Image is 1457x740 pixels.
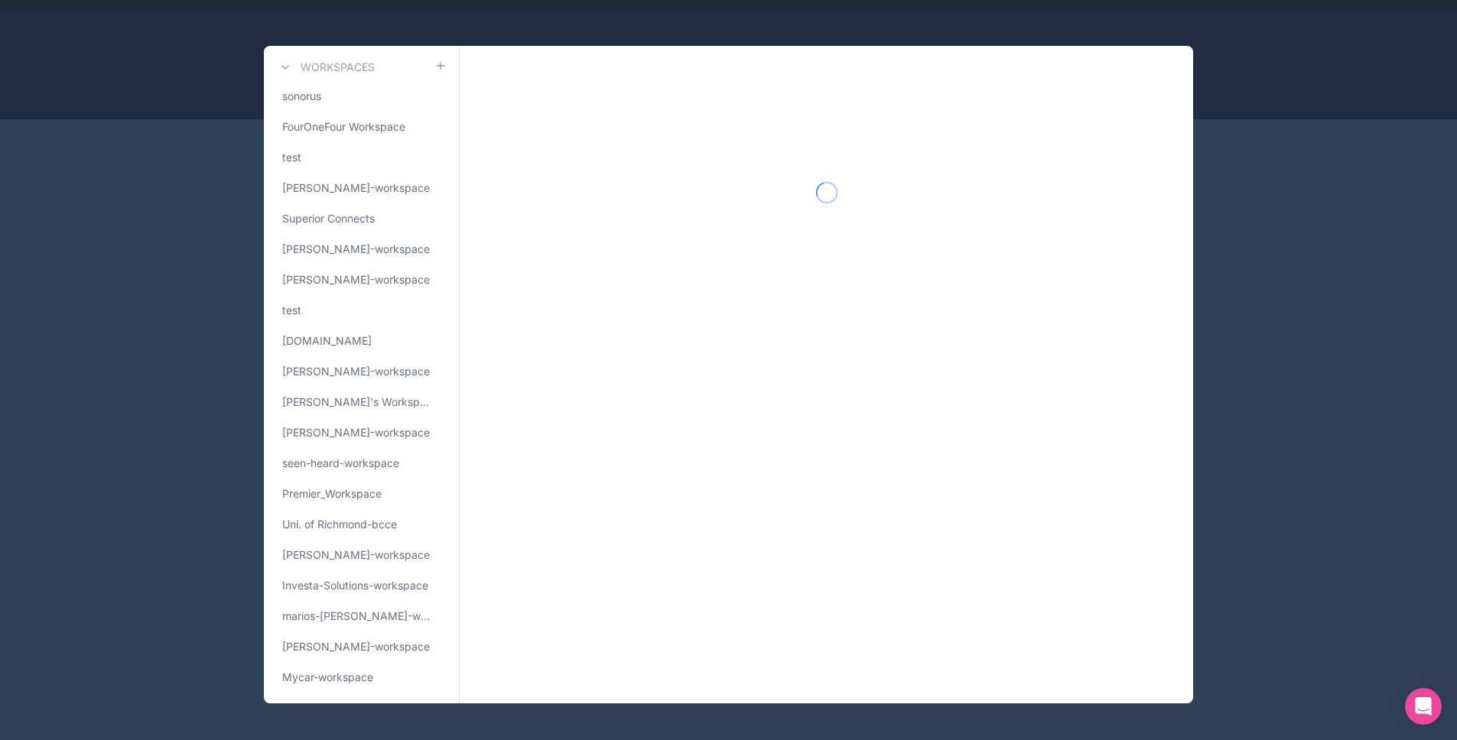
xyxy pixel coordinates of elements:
[282,609,434,624] span: marios-[PERSON_NAME]-workspace
[276,205,447,232] a: Superior Connects
[282,425,430,440] span: [PERSON_NAME]-workspace
[282,242,430,257] span: [PERSON_NAME]-workspace
[276,83,447,110] a: sonorus
[1405,688,1442,725] div: Open Intercom Messenger
[276,572,447,599] a: Investa-Solutions-workspace
[282,578,428,593] span: Investa-Solutions-workspace
[276,327,447,355] a: [DOMAIN_NAME]
[282,119,405,135] span: FourOneFour Workspace
[301,60,375,75] h3: Workspaces
[276,266,447,294] a: [PERSON_NAME]-workspace
[282,150,301,165] span: test
[276,633,447,660] a: [PERSON_NAME]-workspace
[276,297,447,324] a: test
[282,517,397,532] span: Uni. of Richmond-bcce
[282,670,373,685] span: Mycar-workspace
[282,272,430,287] span: [PERSON_NAME]-workspace
[282,394,434,410] span: [PERSON_NAME]'s Workspace
[282,89,321,104] span: sonorus
[276,419,447,446] a: [PERSON_NAME]-workspace
[282,333,372,349] span: [DOMAIN_NAME]
[276,58,375,76] a: Workspaces
[282,486,382,501] span: Premier_Workspace
[276,602,447,630] a: marios-[PERSON_NAME]-workspace
[282,303,301,318] span: test
[276,235,447,263] a: [PERSON_NAME]-workspace
[282,364,430,379] span: [PERSON_NAME]-workspace
[276,450,447,477] a: seen-heard-workspace
[276,480,447,508] a: Premier_Workspace
[276,541,447,569] a: [PERSON_NAME]-workspace
[276,174,447,202] a: [PERSON_NAME]-workspace
[276,388,447,416] a: [PERSON_NAME]'s Workspace
[282,547,430,563] span: [PERSON_NAME]-workspace
[276,664,447,691] a: Mycar-workspace
[276,144,447,171] a: test
[282,211,375,226] span: Superior Connects
[282,180,430,196] span: [PERSON_NAME]-workspace
[282,639,430,654] span: [PERSON_NAME]-workspace
[282,456,399,471] span: seen-heard-workspace
[276,113,447,141] a: FourOneFour Workspace
[276,358,447,385] a: [PERSON_NAME]-workspace
[276,511,447,538] a: Uni. of Richmond-bcce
